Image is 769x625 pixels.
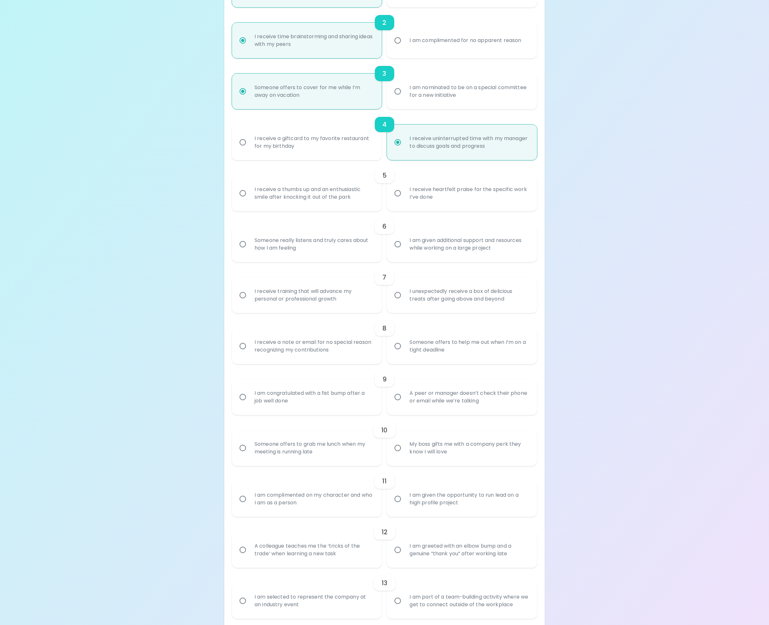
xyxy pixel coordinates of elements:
[404,280,534,310] div: I unexpectedly receive a box of delicious treats after going above and beyond
[382,272,386,282] h6: 7
[232,517,537,568] div: choice-group-check
[382,323,387,333] h6: 8
[404,29,526,52] div: I am complimented for no apparent reason
[249,229,379,259] div: Someone really listens and truly cares about how I am feeling
[382,68,386,79] h6: 3
[249,586,379,616] div: I am selected to represent the company at an industry event
[249,484,379,514] div: I am complimented on my character and who I am as a person
[249,280,379,310] div: I receive training that will advance my personal or professional growth
[382,476,387,486] h6: 11
[382,221,387,231] h6: 6
[249,331,379,361] div: I receive a note or email for no special reason recognizing my contributions
[232,211,537,262] div: choice-group-check
[249,382,379,412] div: I am congratulated with a fist bump after a job well done
[249,433,379,463] div: Someone offers to grab me lunch when my meeting is running late
[404,433,534,463] div: My boss gifts me with a company perk they know I will love
[232,313,537,364] div: choice-group-check
[404,331,534,361] div: Someone offers to help me out when I’m on a tight deadline
[249,535,379,565] div: A colleague teaches me the ‘tricks of the trade’ when learning a new task
[232,58,537,109] div: choice-group-check
[404,586,534,616] div: I am part of a team-building activity where we get to connect outside of the workplace
[404,229,534,259] div: I am given additional support and resources while working on a large project
[232,466,537,517] div: choice-group-check
[382,119,387,130] h6: 4
[381,527,388,537] h6: 12
[249,127,379,158] div: I receive a giftcard to my favorite restaurant for my birthday
[249,25,379,56] div: I receive time brainstorming and sharing ideas with my peers
[382,18,386,28] h6: 2
[249,178,379,209] div: I receive a thumbs up and an enthusiastic smile after knocking it out of the park
[382,170,387,181] h6: 5
[382,374,387,384] h6: 9
[232,7,537,58] div: choice-group-check
[404,484,534,514] div: I am given the opportunity to run lead on a high profile project
[232,415,537,466] div: choice-group-check
[232,568,537,619] div: choice-group-check
[404,382,534,412] div: A peer or manager doesn’t check their phone or email while we’re talking
[404,127,534,158] div: I receive uninterrupted time with my manager to discuss goals and progress
[232,262,537,313] div: choice-group-check
[404,178,534,209] div: I receive heartfelt praise for the specific work I’ve done
[232,364,537,415] div: choice-group-check
[404,535,534,565] div: I am greeted with an elbow bump and a genuine “thank you” after working late
[232,160,537,211] div: choice-group-check
[381,425,388,435] h6: 10
[381,578,388,588] h6: 13
[249,76,379,107] div: Someone offers to cover for me while I’m away on vacation
[404,76,534,107] div: I am nominated to be on a special committee for a new initiative
[232,109,537,160] div: choice-group-check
